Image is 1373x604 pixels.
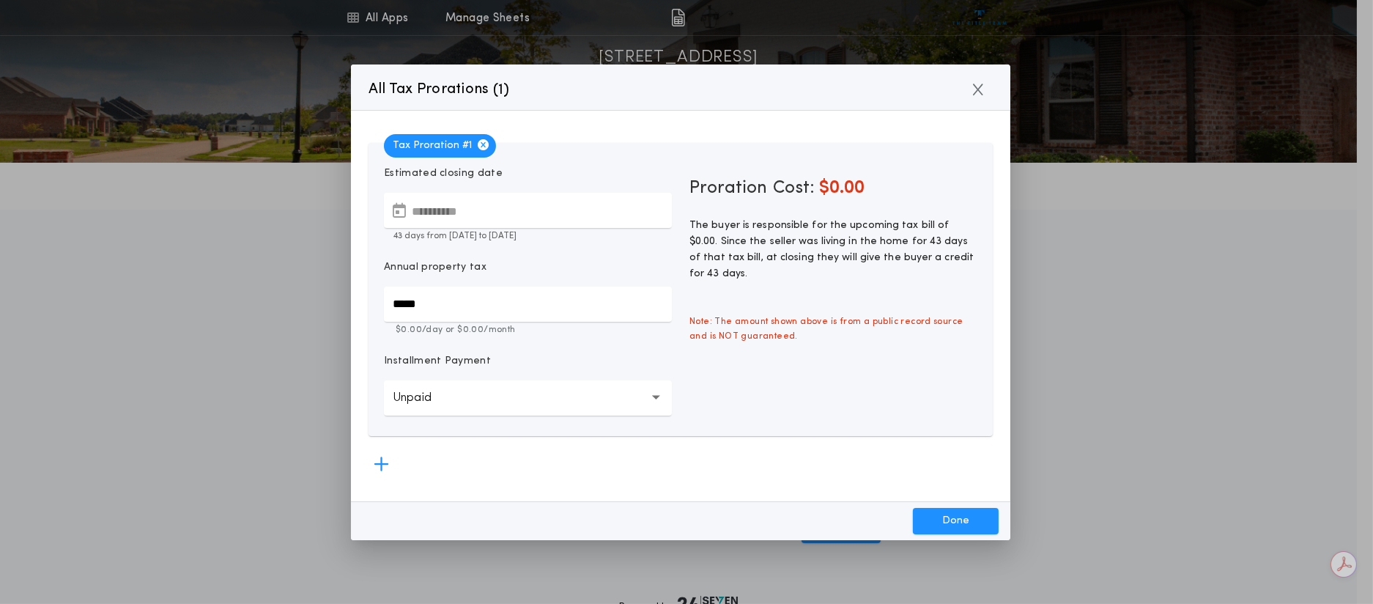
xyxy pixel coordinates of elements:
span: The buyer is responsible for the upcoming tax bill of $0.00. Since the seller was living in the h... [689,220,974,279]
span: $0.00 [819,180,865,197]
span: Note: The amount shown above is from a public record source and is NOT guaranteed. [681,306,986,353]
p: Unpaid [393,389,455,407]
p: Installment Payment [384,354,491,369]
p: Estimated closing date [384,166,672,181]
p: Annual property tax [384,260,486,275]
button: Unpaid [384,380,672,416]
button: Done [913,508,999,534]
p: All Tax Prorations ( ) [369,78,510,101]
span: 1 [498,83,503,97]
input: Annual property tax [384,287,672,322]
span: Tax Proration # 1 [384,134,496,158]
p: 43 days from [DATE] to [DATE] [384,229,672,243]
span: Proration [689,177,767,200]
p: $0.00 /day or $0.00 /month [384,323,672,336]
span: Cost: [773,180,815,197]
